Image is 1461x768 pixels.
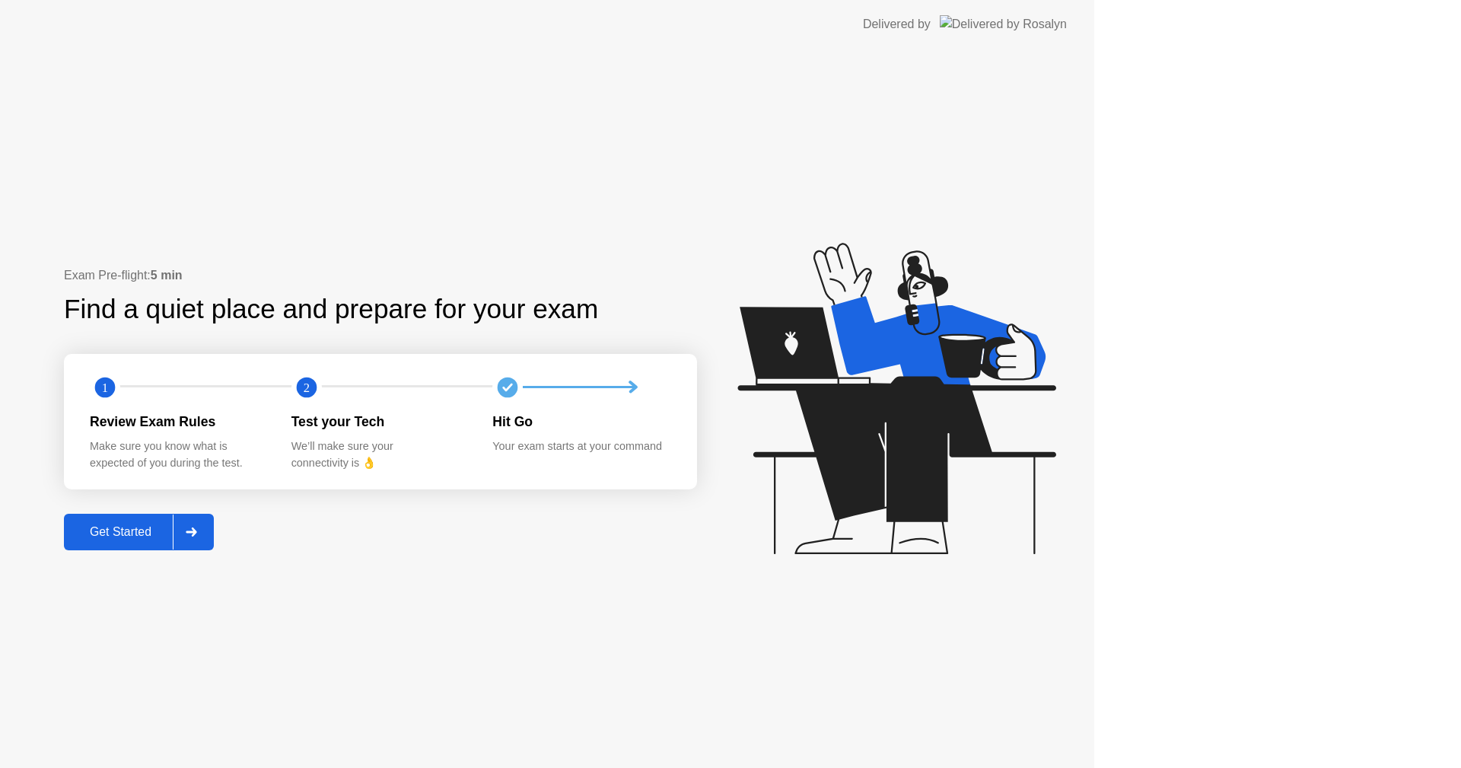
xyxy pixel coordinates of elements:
div: Get Started [68,525,173,539]
div: Review Exam Rules [90,412,267,432]
div: We’ll make sure your connectivity is 👌 [291,438,469,471]
button: Get Started [64,514,214,550]
img: Delivered by Rosalyn [940,15,1067,33]
div: Hit Go [492,412,670,432]
div: Make sure you know what is expected of you during the test. [90,438,267,471]
div: Find a quiet place and prepare for your exam [64,289,600,330]
text: 1 [102,380,108,394]
div: Your exam starts at your command [492,438,670,455]
div: Test your Tech [291,412,469,432]
b: 5 min [151,269,183,282]
text: 2 [304,380,310,394]
div: Delivered by [863,15,931,33]
div: Exam Pre-flight: [64,266,697,285]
